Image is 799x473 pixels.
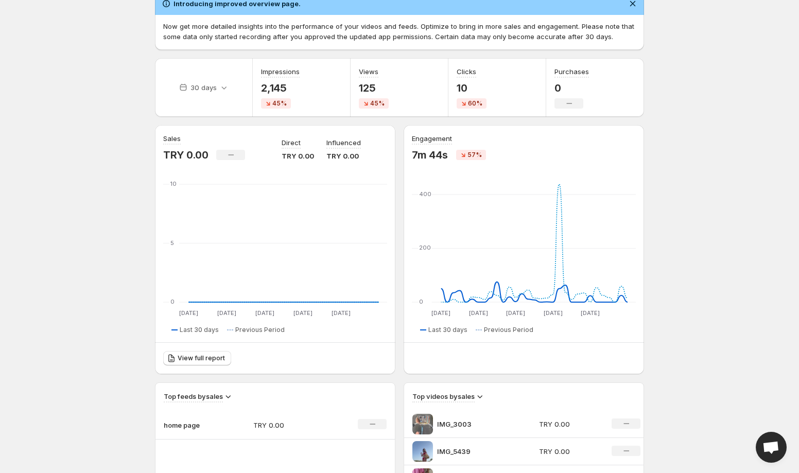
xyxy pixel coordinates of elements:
text: [DATE] [179,309,198,317]
span: 57% [467,151,482,159]
h3: Sales [163,133,181,144]
p: TRY 0.00 [539,446,600,457]
img: IMG_5439 [412,441,433,462]
p: 7m 44s [412,149,448,161]
p: 0 [554,82,589,94]
p: 30 days [190,82,217,93]
p: Influenced [326,137,361,148]
p: IMG_3003 [437,419,514,429]
p: 10 [457,82,487,94]
span: 45% [370,99,385,108]
text: [DATE] [332,309,351,317]
p: home page [164,420,215,430]
text: [DATE] [469,309,488,317]
text: 0 [419,298,423,305]
text: 5 [170,239,174,247]
span: Previous Period [235,326,285,334]
text: [DATE] [544,309,563,317]
span: Previous Period [484,326,533,334]
p: TRY 0.00 [539,419,600,429]
h3: Views [359,66,378,77]
text: 0 [170,298,175,305]
h3: Impressions [261,66,300,77]
h3: Engagement [412,133,452,144]
h3: Top feeds by sales [164,391,223,401]
text: [DATE] [293,309,312,317]
div: Open chat [756,432,787,463]
p: TRY 0.00 [326,151,361,161]
text: 200 [419,244,431,251]
text: 400 [419,190,431,198]
text: [DATE] [581,309,600,317]
text: [DATE] [431,309,450,317]
span: Last 30 days [428,326,467,334]
p: Direct [282,137,301,148]
p: IMG_5439 [437,446,514,457]
p: 2,145 [261,82,300,94]
text: [DATE] [255,309,274,317]
p: TRY 0.00 [253,420,326,430]
a: View full report [163,351,231,365]
h3: Purchases [554,66,589,77]
p: TRY 0.00 [282,151,314,161]
span: View full report [178,354,225,362]
text: 10 [170,180,177,187]
span: Last 30 days [180,326,219,334]
img: IMG_3003 [412,414,433,434]
span: 60% [468,99,482,108]
text: [DATE] [217,309,236,317]
p: 125 [359,82,389,94]
text: [DATE] [506,309,525,317]
h3: Top videos by sales [412,391,475,401]
h3: Clicks [457,66,476,77]
p: TRY 0.00 [163,149,208,161]
span: 45% [272,99,287,108]
p: Now get more detailed insights into the performance of your videos and feeds. Optimize to bring i... [163,21,636,42]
